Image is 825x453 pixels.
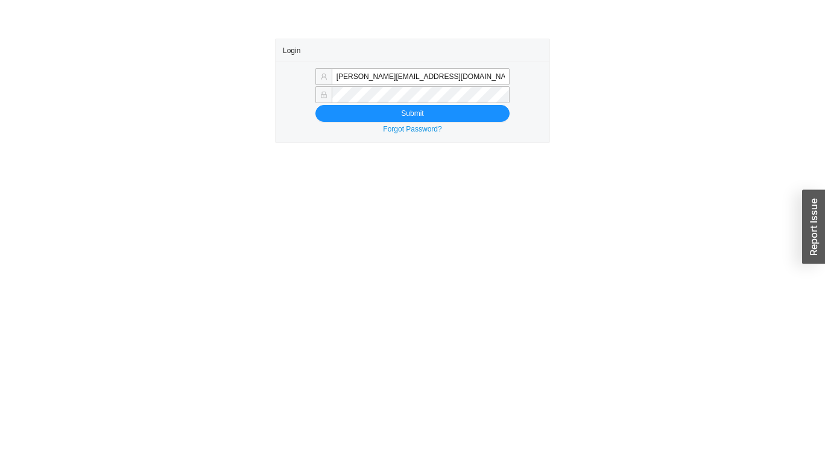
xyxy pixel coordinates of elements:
span: user [320,73,327,80]
button: Submit [315,105,510,122]
span: Submit [401,107,423,119]
a: Forgot Password? [383,125,441,133]
span: lock [320,91,327,98]
div: Login [283,39,542,62]
input: Email [332,68,510,85]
